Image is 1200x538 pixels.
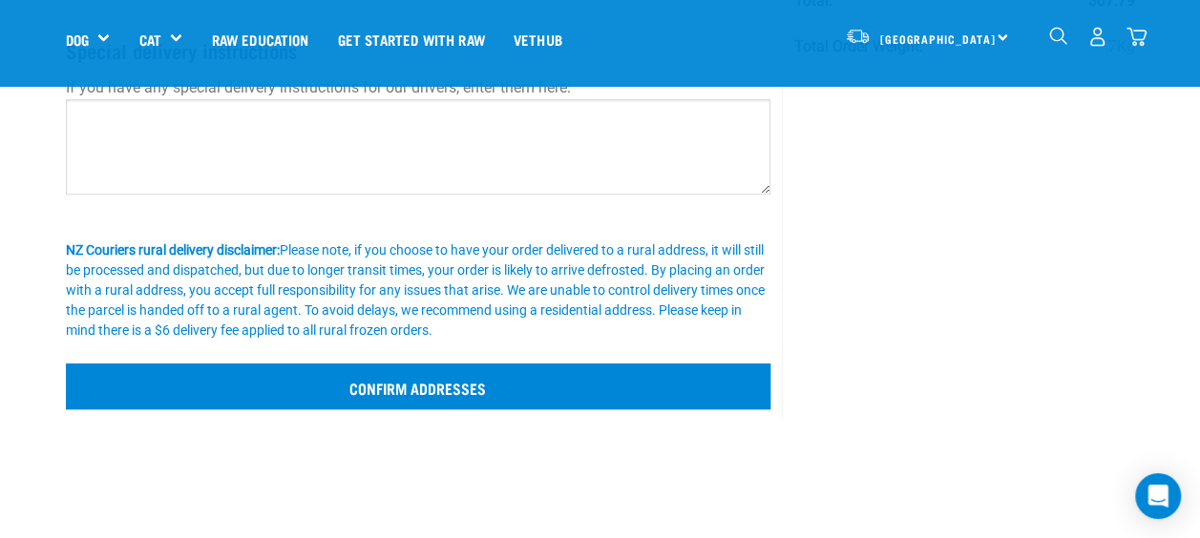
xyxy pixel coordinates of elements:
a: Vethub [499,1,577,77]
p: If you have any special delivery instructions for our drivers, enter them here: [66,76,771,99]
span: [GEOGRAPHIC_DATA] [880,35,996,42]
b: NZ Couriers rural delivery disclaimer: [66,242,280,258]
img: van-moving.png [845,28,871,45]
a: Raw Education [197,1,323,77]
a: Dog [66,29,89,51]
div: Open Intercom Messenger [1135,473,1181,519]
img: home-icon@2x.png [1126,27,1147,47]
img: user.png [1087,27,1107,47]
div: Please note, if you choose to have your order delivered to a rural address, it will still be proc... [66,240,771,341]
img: home-icon-1@2x.png [1049,27,1067,45]
input: Confirm addresses [66,363,771,409]
a: Cat [138,29,160,51]
a: Get started with Raw [324,1,499,77]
